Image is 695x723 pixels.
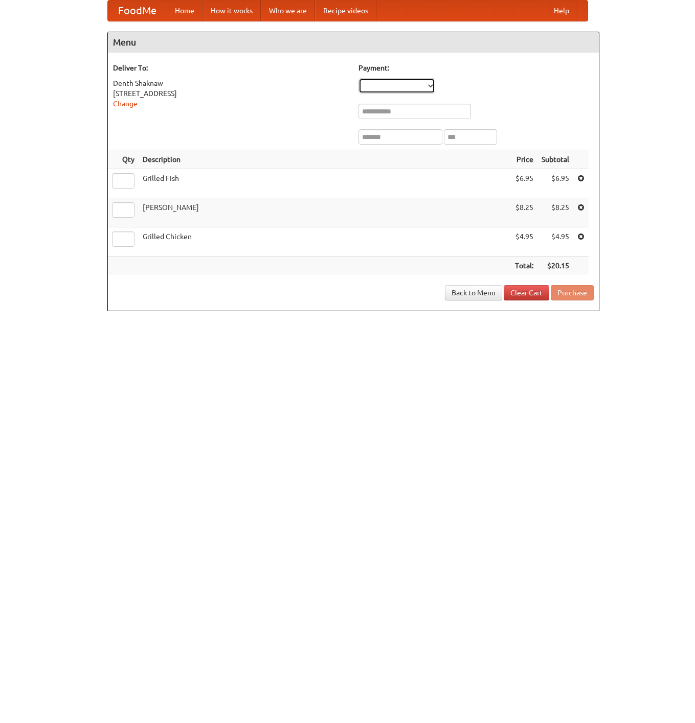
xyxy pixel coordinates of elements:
td: Grilled Fish [139,169,511,198]
th: Qty [108,150,139,169]
a: Who we are [261,1,315,21]
td: $4.95 [537,227,573,256]
a: Recipe videos [315,1,376,21]
a: Back to Menu [445,285,502,300]
h5: Payment: [358,63,594,73]
h5: Deliver To: [113,63,348,73]
td: $6.95 [511,169,537,198]
div: [STREET_ADDRESS] [113,88,348,99]
a: Help [546,1,577,21]
a: How it works [203,1,261,21]
a: Clear Cart [504,285,549,300]
a: Change [113,100,138,108]
th: Price [511,150,537,169]
th: Description [139,150,511,169]
h4: Menu [108,32,599,53]
th: Total: [511,256,537,275]
td: $6.95 [537,169,573,198]
th: $20.15 [537,256,573,275]
a: Home [167,1,203,21]
td: $8.25 [511,198,537,227]
a: FoodMe [108,1,167,21]
div: Denth Shaknaw [113,78,348,88]
td: [PERSON_NAME] [139,198,511,227]
td: $4.95 [511,227,537,256]
button: Purchase [551,285,594,300]
td: Grilled Chicken [139,227,511,256]
th: Subtotal [537,150,573,169]
td: $8.25 [537,198,573,227]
